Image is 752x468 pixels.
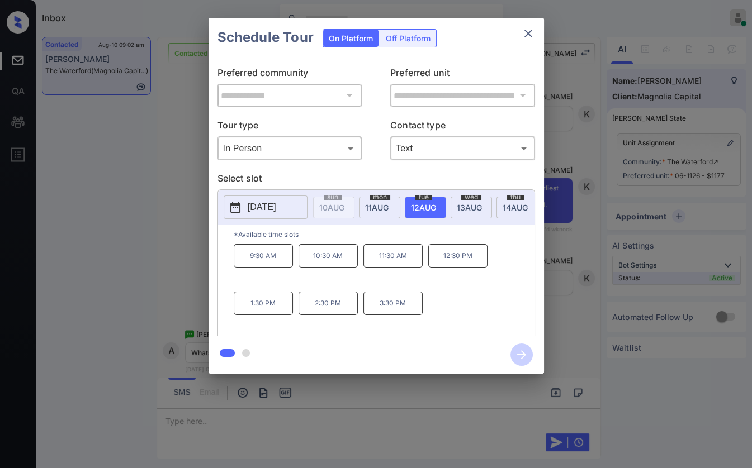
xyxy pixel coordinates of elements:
p: Select slot [217,171,535,189]
div: Off Platform [380,30,436,47]
p: 2:30 PM [299,292,358,315]
div: date-select [496,197,538,218]
span: 14 AUG [503,203,528,212]
span: thu [507,194,524,200]
button: [DATE] [224,195,308,219]
div: In Person [220,139,360,157]
p: 1:30 PM [234,292,293,315]
div: On Platform [323,30,379,47]
div: date-select [405,197,446,218]
p: 9:30 AM [234,244,293,268]
span: mon [370,194,390,200]
p: Contact type [390,118,535,136]
button: close [517,22,540,45]
p: 11:30 AM [363,244,423,268]
span: tue [415,194,432,200]
p: Tour type [217,118,362,136]
span: wed [461,194,481,200]
p: 12:30 PM [428,244,488,268]
span: 13 AUG [457,203,482,212]
p: Preferred unit [390,66,535,84]
p: 3:30 PM [363,292,423,315]
span: 12 AUG [411,203,436,212]
p: [DATE] [248,200,276,214]
div: date-select [359,197,400,218]
p: 10:30 AM [299,244,358,268]
div: Text [393,139,532,157]
h2: Schedule Tour [209,18,323,57]
p: Preferred community [217,66,362,84]
div: date-select [451,197,492,218]
button: btn-next [504,340,540,369]
p: *Available time slots [234,225,535,244]
span: 11 AUG [365,203,389,212]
